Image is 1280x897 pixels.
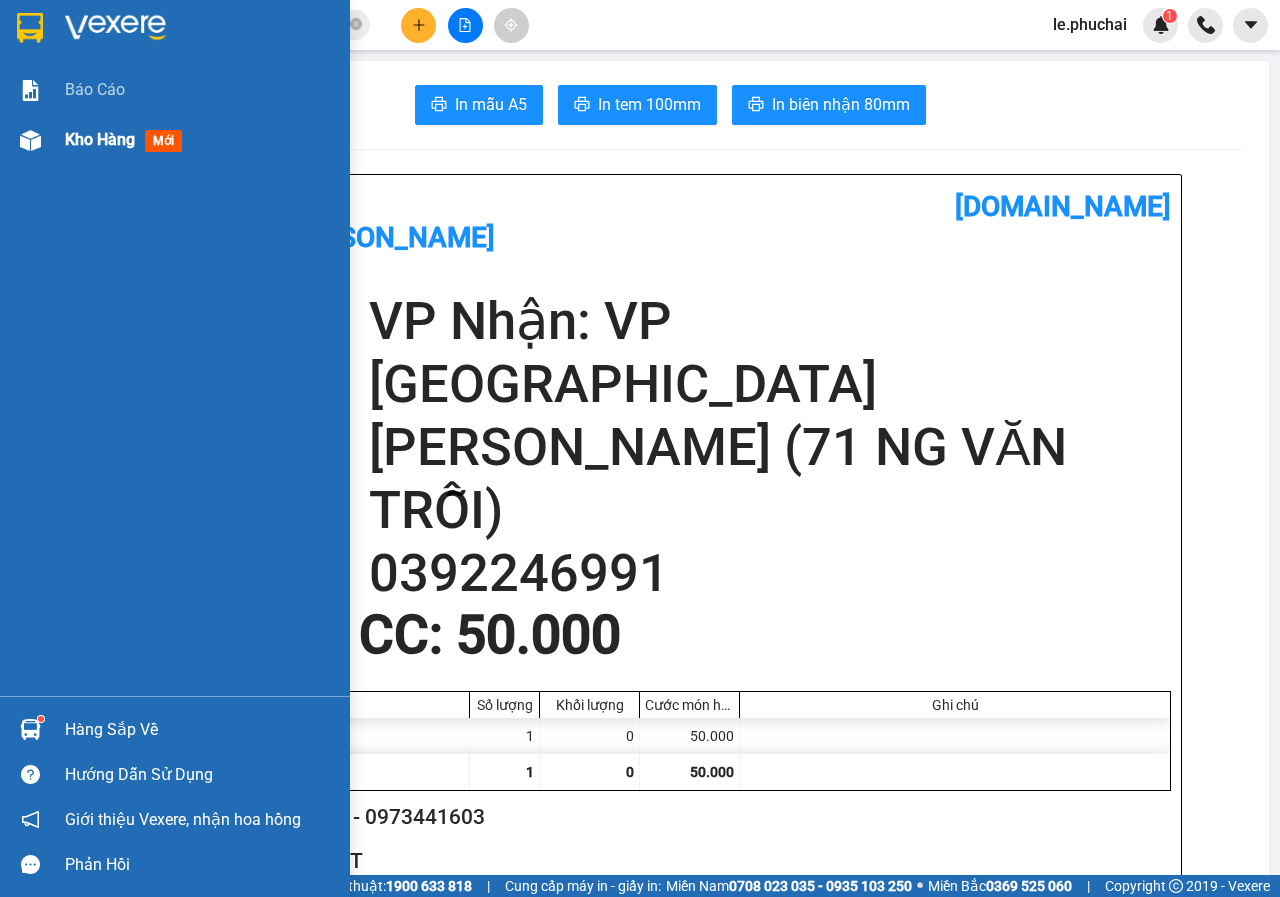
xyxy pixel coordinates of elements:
img: phone-icon [1197,16,1215,34]
span: BMT [46,117,109,152]
strong: 0708 023 035 - 0935 103 250 [729,878,912,894]
span: Báo cáo [65,77,125,102]
div: Cước món hàng [645,697,734,713]
h2: Người gửi: THUYẾT - 0973441603 [169,801,1163,834]
span: copyright [1169,879,1183,893]
div: BX Phía Bắc BMT [17,17,177,65]
button: aim [494,8,529,43]
span: ⚪️ [917,882,923,890]
img: warehouse-icon [20,130,41,151]
span: aim [504,18,518,32]
span: mới [145,130,182,152]
div: 50.000 [640,718,740,754]
strong: 1900 633 818 [386,878,472,894]
div: Ghi chú [745,697,1165,713]
h2: [PERSON_NAME] (71 NG VĂN TRỖI) [369,416,1171,542]
button: printerIn mẫu A5 [415,85,543,125]
span: DĐ: [17,128,46,149]
span: printer [431,96,447,115]
span: le.phuchai [1037,12,1143,37]
sup: 1 [38,716,44,722]
img: icon-new-feature [1152,16,1170,34]
strong: 0369 525 060 [986,878,1072,894]
span: printer [748,96,764,115]
span: Hỗ trợ kỹ thuật: [288,875,472,897]
span: Miền Bắc [928,875,1072,897]
div: Khối lượng [545,697,634,713]
div: Số lượng [475,697,534,713]
span: 0 [626,764,634,780]
img: solution-icon [20,80,41,101]
div: CC : 50.000 [347,605,633,665]
div: Hàng sắp về [65,715,335,745]
span: Nhận: [191,19,239,40]
div: 0973441603 [17,89,177,117]
span: question-circle [21,765,40,784]
span: close-circle [350,16,362,35]
h2: Lấy dọc đường: BMT [169,845,1163,878]
span: plus [412,18,426,32]
div: THUYẾT [17,65,177,89]
span: In mẫu A5 [455,92,527,117]
span: 1 [1166,9,1173,23]
div: 0 [540,718,640,754]
span: | [487,875,490,897]
div: Hướng dẫn sử dụng [65,760,335,790]
span: Giới thiệu Vexere, nhận hoa hồng [65,807,301,832]
button: printerIn biên nhận 80mm [732,85,926,125]
img: logo-vxr [17,13,43,43]
span: close-circle [350,18,362,30]
span: | [1087,875,1090,897]
div: 0392246991 [191,113,394,141]
span: notification [21,810,40,829]
button: printerIn tem 100mm [558,85,717,125]
span: caret-down [1242,16,1260,34]
button: caret-down [1233,8,1268,43]
button: plus [401,8,436,43]
span: file-add [458,18,472,32]
b: [PERSON_NAME] [279,221,495,254]
sup: 1 [1163,9,1177,23]
span: In tem 100mm [598,92,701,117]
div: Phản hồi [65,850,335,880]
div: 1 [470,718,540,754]
h2: 0392246991 [369,542,1171,605]
div: VP [GEOGRAPHIC_DATA] [191,17,394,65]
span: Gửi: [17,19,48,40]
button: file-add [448,8,483,43]
span: Miền Nam [666,875,912,897]
h2: VP Nhận: VP [GEOGRAPHIC_DATA] [369,290,1171,416]
span: In biên nhận 80mm [772,92,910,117]
span: 50.000 [690,764,734,780]
span: Cung cấp máy in - giấy in: [505,875,661,897]
span: 1 [526,764,534,780]
b: [DOMAIN_NAME] [955,190,1171,223]
div: [PERSON_NAME] (71 NG VĂN TRỖI) [191,65,394,113]
span: printer [574,96,590,115]
img: warehouse-icon [20,719,41,740]
span: message [21,855,40,874]
span: Kho hàng [65,130,135,149]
